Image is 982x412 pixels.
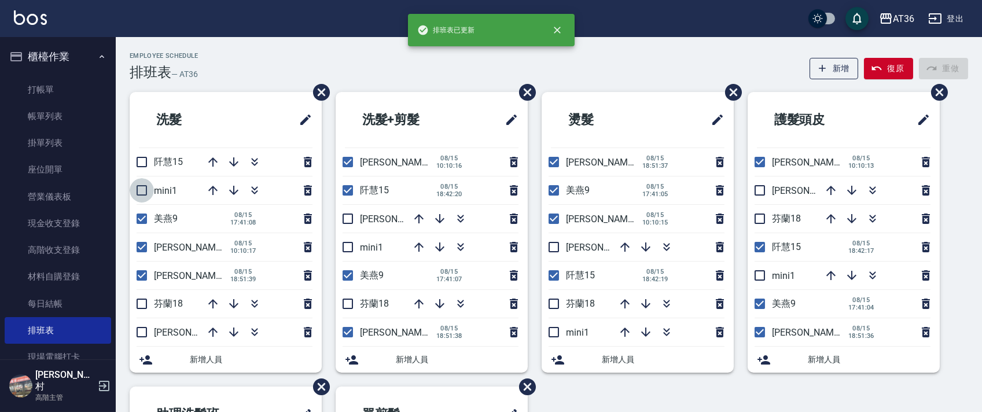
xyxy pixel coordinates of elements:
[14,10,47,25] img: Logo
[864,58,913,79] button: 復原
[924,8,968,30] button: 登出
[566,298,595,309] span: 芬蘭18
[5,263,111,290] a: 材料自購登錄
[566,327,589,338] span: mini1
[772,298,796,309] span: 美燕9
[5,210,111,237] a: 現金收支登錄
[230,275,256,283] span: 18:51:39
[360,298,389,309] span: 芬蘭18
[545,17,570,43] button: close
[190,354,312,366] span: 新增人員
[5,103,111,130] a: 帳單列表
[5,76,111,103] a: 打帳單
[360,327,440,338] span: [PERSON_NAME]11
[35,369,94,392] h5: [PERSON_NAME]村
[748,347,940,373] div: 新增人員
[5,237,111,263] a: 高階收支登錄
[360,214,435,225] span: [PERSON_NAME]6
[642,162,668,170] span: 18:51:37
[230,247,256,255] span: 10:10:17
[642,211,668,219] span: 08/15
[910,106,930,134] span: 修改班表的標題
[874,7,919,31] button: AT36
[154,213,178,224] span: 美燕9
[436,183,462,190] span: 08/15
[772,185,847,196] span: [PERSON_NAME]6
[139,99,245,141] h2: 洗髮
[566,270,595,281] span: 阡慧15
[642,219,668,226] span: 10:10:15
[542,347,734,373] div: 新增人員
[154,156,183,167] span: 阡慧15
[292,106,312,134] span: 修改班表的標題
[810,58,859,79] button: 新增
[154,185,177,196] span: mini1
[436,162,462,170] span: 10:10:16
[5,344,111,370] a: 現場電腦打卡
[642,275,668,283] span: 18:42:19
[230,219,256,226] span: 17:41:08
[772,327,852,338] span: [PERSON_NAME]11
[848,247,874,255] span: 18:42:17
[436,190,462,198] span: 18:42:20
[848,154,874,162] span: 08/15
[848,162,874,170] span: 10:10:13
[154,270,234,281] span: [PERSON_NAME]11
[642,154,668,162] span: 08/15
[642,190,668,198] span: 17:41:05
[345,99,467,141] h2: 洗髮+剪髮
[9,374,32,398] img: Person
[566,214,646,225] span: [PERSON_NAME]16
[5,130,111,156] a: 掛單列表
[772,213,801,224] span: 芬蘭18
[602,354,724,366] span: 新增人員
[436,154,462,162] span: 08/15
[848,325,874,332] span: 08/15
[130,347,322,373] div: 新增人員
[848,304,874,311] span: 17:41:04
[772,241,801,252] span: 阡慧15
[642,268,668,275] span: 08/15
[510,75,538,109] span: 刪除班表
[154,242,234,253] span: [PERSON_NAME]16
[360,242,383,253] span: mini1
[893,12,914,26] div: AT36
[566,157,646,168] span: [PERSON_NAME]11
[5,156,111,183] a: 座位開單
[716,75,744,109] span: 刪除班表
[642,183,668,190] span: 08/15
[171,68,198,80] h6: — AT36
[848,240,874,247] span: 08/15
[845,7,869,30] button: save
[498,106,518,134] span: 修改班表的標題
[304,75,332,109] span: 刪除班表
[808,354,930,366] span: 新增人員
[566,242,641,253] span: [PERSON_NAME]6
[396,354,518,366] span: 新增人員
[130,52,198,60] h2: Employee Schedule
[436,332,462,340] span: 18:51:38
[436,325,462,332] span: 08/15
[922,75,950,109] span: 刪除班表
[336,347,528,373] div: 新增人員
[5,183,111,210] a: 營業儀表板
[417,24,475,36] span: 排班表已更新
[704,106,724,134] span: 修改班表的標題
[304,370,332,404] span: 刪除班表
[154,298,183,309] span: 芬蘭18
[5,42,111,72] button: 櫃檯作業
[130,64,171,80] h3: 排班表
[35,392,94,403] p: 高階主管
[360,270,384,281] span: 美燕9
[360,185,389,196] span: 阡慧15
[848,332,874,340] span: 18:51:36
[772,157,852,168] span: [PERSON_NAME]16
[230,268,256,275] span: 08/15
[848,296,874,304] span: 08/15
[5,290,111,317] a: 每日結帳
[551,99,657,141] h2: 燙髮
[757,99,876,141] h2: 護髮頭皮
[566,185,590,196] span: 美燕9
[5,317,111,344] a: 排班表
[510,370,538,404] span: 刪除班表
